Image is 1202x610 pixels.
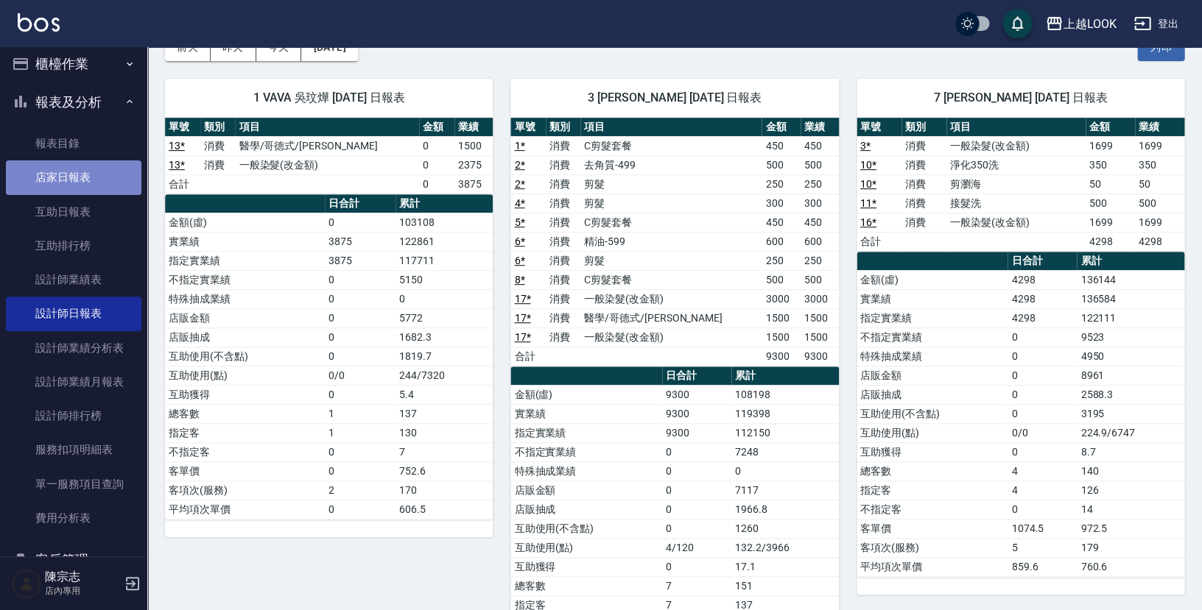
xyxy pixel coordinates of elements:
th: 累計 [1077,252,1184,271]
td: 50 [1086,174,1135,194]
td: 總客數 [165,404,325,423]
td: 224.9/6747 [1077,423,1184,442]
td: C剪髮套餐 [580,213,762,232]
th: 類別 [546,118,580,137]
td: 消費 [902,136,946,155]
td: 總客數 [510,576,661,595]
td: 1699 [1135,213,1184,232]
td: 指定實業績 [510,423,661,442]
td: 103108 [396,213,493,232]
td: 消費 [546,232,580,251]
a: 設計師日報表 [6,297,141,330]
td: 0 [325,213,396,232]
td: 4 [1008,480,1077,500]
td: 170 [396,480,493,500]
td: 一般染髮(改金額) [235,155,418,174]
td: 互助獲得 [857,442,1008,461]
a: 服務扣項明細表 [6,433,141,467]
td: 600 [762,232,800,251]
td: 剪髮 [580,174,762,194]
button: 登出 [1128,10,1184,38]
td: 接髮洗 [946,194,1086,213]
td: 店販抽成 [857,385,1008,404]
p: 店內專用 [45,584,120,597]
td: 500 [762,270,800,289]
th: 單號 [165,118,200,137]
td: 3000 [801,289,839,308]
td: 去角質-499 [580,155,762,174]
td: 0 [1008,347,1077,366]
td: 300 [762,194,800,213]
td: 3875 [325,251,396,270]
td: 8961 [1077,366,1184,385]
td: 不指定實業績 [857,327,1008,347]
td: 店販抽成 [165,327,325,347]
td: 1 [325,423,396,442]
a: 設計師業績分析表 [6,331,141,365]
td: 消費 [902,174,946,194]
td: 互助使用(點) [510,538,661,557]
td: 消費 [546,174,580,194]
td: 752.6 [396,461,493,480]
td: 5.4 [396,385,493,404]
td: 5150 [396,270,493,289]
button: 前天 [165,34,211,61]
td: 132.2/3966 [731,538,839,557]
td: 實業績 [857,289,1008,308]
td: 250 [801,174,839,194]
td: 淨化350洗 [946,155,1086,174]
td: 消費 [546,308,580,327]
td: 1699 [1086,213,1135,232]
th: 業績 [1135,118,1184,137]
td: 7 [662,576,731,595]
td: 859.6 [1008,557,1077,576]
td: 剪髮 [580,251,762,270]
th: 單號 [857,118,902,137]
table: a dense table [165,194,493,519]
td: 互助使用(不含點) [165,347,325,366]
td: 3875 [325,232,396,251]
th: 項目 [946,118,1086,137]
td: 250 [762,251,800,270]
td: 互助使用(不含點) [510,519,661,538]
td: 136144 [1077,270,1184,289]
td: 1500 [762,327,800,347]
td: 客單價 [857,519,1008,538]
td: 1819.7 [396,347,493,366]
td: 17.1 [731,557,839,576]
td: 14 [1077,500,1184,519]
td: 50 [1135,174,1184,194]
td: 消費 [546,194,580,213]
th: 項目 [580,118,762,137]
button: 客戶管理 [6,541,141,579]
td: 500 [1135,194,1184,213]
td: 136584 [1077,289,1184,308]
td: 合計 [857,232,902,251]
button: 列印 [1137,34,1184,61]
td: 指定客 [165,423,325,442]
th: 日合計 [662,366,731,386]
td: 指定實業績 [165,251,325,270]
td: 特殊抽成業績 [165,289,325,308]
td: 消費 [546,155,580,174]
td: 互助使用(點) [165,366,325,385]
td: 消費 [200,155,236,174]
td: 消費 [546,136,580,155]
table: a dense table [510,118,838,366]
td: 9523 [1077,327,1184,347]
td: 450 [801,213,839,232]
td: 0 [662,500,731,519]
td: 350 [1135,155,1184,174]
td: 9300 [662,404,731,423]
td: 0 [325,308,396,327]
td: 126 [1077,480,1184,500]
td: 450 [762,136,800,155]
td: 金額(虛) [857,270,1008,289]
a: 互助日報表 [6,195,141,229]
button: 櫃檯作業 [6,45,141,83]
td: 店販金額 [857,366,1008,385]
span: 1 VAVA 吳玟燁 [DATE] 日報表 [183,91,475,105]
td: 1500 [762,308,800,327]
td: 0 [325,442,396,461]
td: 0 [662,557,731,576]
